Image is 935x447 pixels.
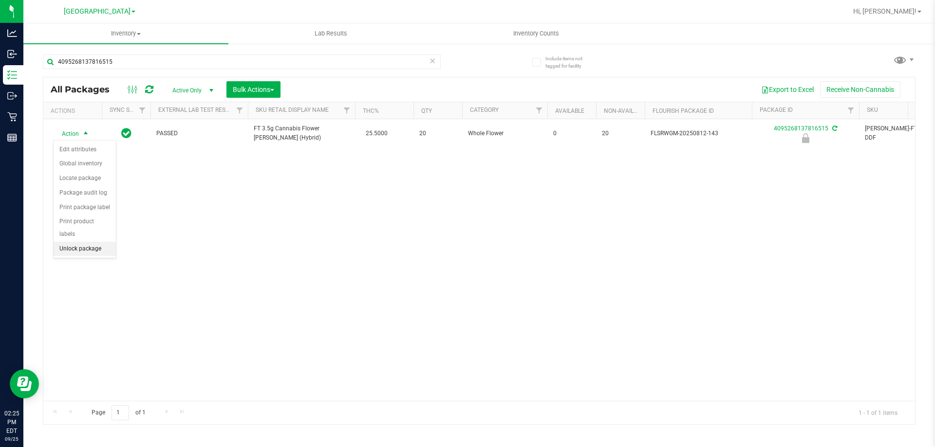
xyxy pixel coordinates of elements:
li: Locate package [54,171,116,186]
inline-svg: Inbound [7,49,17,59]
input: 1 [112,405,129,420]
a: Available [555,107,584,114]
a: Lab Results [228,23,433,44]
span: PASSED [156,129,242,138]
iframe: Resource center [10,369,39,398]
span: FLSRWGM-20250812-143 [651,129,746,138]
a: Filter [232,102,248,119]
a: External Lab Test Result [158,107,235,113]
a: THC% [363,107,379,114]
span: 1 - 1 of 1 items [851,405,905,420]
span: Clear [429,54,436,67]
a: Non-Available [604,107,647,114]
span: 25.5000 [361,126,393,141]
inline-svg: Reports [7,133,17,143]
inline-svg: Inventory [7,70,17,80]
span: Inventory Counts [500,29,572,38]
a: SKU [867,107,878,113]
input: Search Package ID, Item Name, SKU, Lot or Part Number... [43,54,441,69]
span: Sync from Compliance System [831,125,837,132]
span: Whole Flower [468,129,542,138]
div: Actions [51,107,98,114]
a: Flourish Package ID [653,107,714,114]
span: Hi, [PERSON_NAME]! [853,7,916,15]
span: Lab Results [301,29,360,38]
li: Edit attributes [54,143,116,157]
a: Sync Status [110,107,147,113]
li: Print product labels [54,215,116,241]
button: Receive Non-Cannabis [820,81,900,98]
a: Qty [421,107,432,114]
inline-svg: Analytics [7,28,17,38]
inline-svg: Retail [7,112,17,122]
span: 0 [553,129,590,138]
p: 09/25 [4,435,19,443]
inline-svg: Outbound [7,91,17,101]
li: Package audit log [54,186,116,200]
span: Inventory [23,29,228,38]
li: Global inventory [54,157,116,171]
div: Newly Received [750,133,860,143]
span: FT 3.5g Cannabis Flower [PERSON_NAME] (Hybrid) [254,124,349,143]
li: Unlock package [54,242,116,256]
span: In Sync [121,126,131,140]
a: 4095268137816515 [774,125,828,132]
button: Bulk Actions [226,81,280,98]
span: Bulk Actions [233,86,274,93]
a: Package ID [760,107,793,113]
a: Inventory Counts [433,23,638,44]
a: Category [470,107,499,113]
a: Filter [531,102,547,119]
a: Filter [339,102,355,119]
a: Inventory [23,23,228,44]
span: Include items not tagged for facility [545,55,594,70]
p: 02:25 PM EDT [4,409,19,435]
a: Sku Retail Display Name [256,107,329,113]
span: Action [53,127,79,141]
span: 20 [602,129,639,138]
span: [GEOGRAPHIC_DATA] [64,7,131,16]
span: 20 [419,129,456,138]
a: Filter [843,102,859,119]
span: All Packages [51,84,119,95]
button: Export to Excel [755,81,820,98]
span: select [80,127,92,141]
a: Filter [134,102,150,119]
li: Print package label [54,200,116,215]
span: Page of 1 [83,405,153,420]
